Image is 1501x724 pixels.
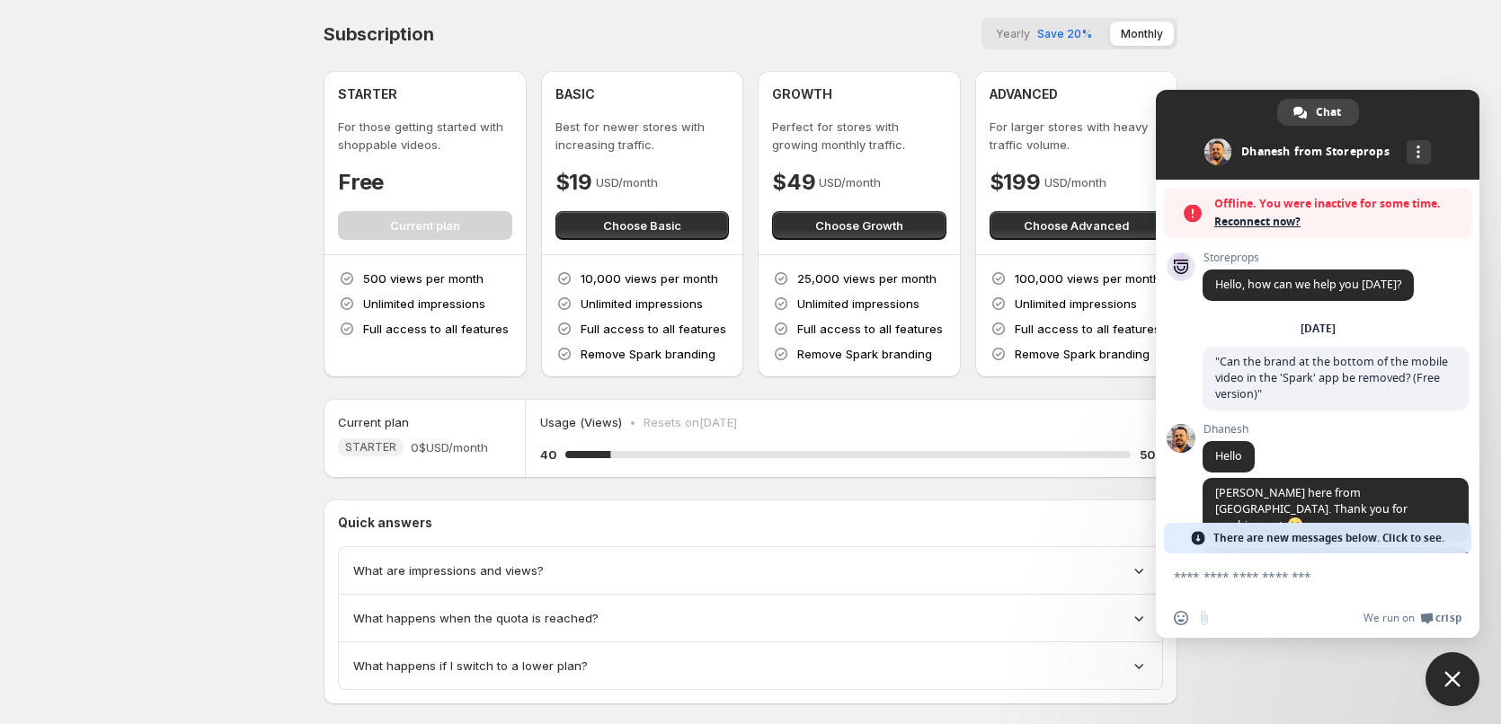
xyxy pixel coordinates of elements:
span: Save 20% [1037,27,1092,40]
span: Choose Advanced [1024,216,1129,234]
button: Choose Growth [772,211,946,240]
p: Usage (Views) [540,413,622,431]
h5: Current plan [338,413,409,431]
span: Storeprops [1203,252,1414,264]
p: USD/month [596,173,658,191]
button: Choose Basic [555,211,730,240]
p: 25,000 views per month [797,269,937,287]
span: "Can the brand at the bottom of the mobile video in the 'Spark' app be removed? (Free version)" [1215,354,1448,402]
h4: BASIC [555,85,595,103]
span: What are impressions and views? [353,561,544,579]
p: • [629,413,636,431]
span: Dhanesh [1203,423,1255,436]
span: 0$ USD/month [411,438,488,456]
span: What happens when the quota is reached? [353,609,599,627]
h4: STARTER [338,85,397,103]
div: Chat [1277,99,1359,126]
p: 500 views per month [363,269,484,287]
p: Remove Spark branding [1015,345,1150,363]
p: USD/month [819,173,881,191]
span: Insert an emoji [1174,611,1188,625]
p: 100,000 views per month [1015,269,1160,287]
p: For those getting started with shoppable videos. [338,118,512,154]
p: Best for newer stores with increasing traffic. [555,118,730,154]
span: STARTER [345,440,396,455]
h4: $199 [990,168,1041,197]
p: Remove Spark branding [797,345,932,363]
p: Quick answers [338,514,1163,532]
p: Full access to all features [363,320,509,338]
p: Full access to all features [581,320,726,338]
span: Yearly [996,27,1030,40]
button: YearlySave 20% [985,22,1103,46]
span: Crisp [1435,611,1461,625]
a: We run onCrisp [1363,611,1461,625]
h4: $49 [772,168,815,197]
p: Perfect for stores with growing monthly traffic. [772,118,946,154]
p: Unlimited impressions [363,295,485,313]
span: Choose Basic [603,216,681,234]
p: Unlimited impressions [797,295,919,313]
span: What happens if I switch to a lower plan? [353,657,588,675]
p: Full access to all features [1015,320,1160,338]
p: Resets on [DATE] [644,413,737,431]
h4: ADVANCED [990,85,1058,103]
h4: $19 [555,168,592,197]
span: Choose Growth [815,216,903,234]
span: There are new messages below. Click to see. [1213,523,1444,553]
span: Chat [1316,99,1341,126]
h5: 500 [1140,446,1163,464]
span: Reconnect now? [1214,213,1462,231]
span: Hello [1215,448,1242,464]
div: [DATE] [1301,323,1336,334]
button: Choose Advanced [990,211,1164,240]
p: Unlimited impressions [1015,295,1137,313]
p: Full access to all features [797,320,943,338]
span: [PERSON_NAME] here from [GEOGRAPHIC_DATA]. Thank you for reaching out. [1215,485,1408,533]
button: Monthly [1110,22,1174,46]
span: Offline. You were inactive for some time. [1214,195,1462,213]
h4: GROWTH [772,85,832,103]
textarea: Compose your message... [1174,569,1422,585]
p: Unlimited impressions [581,295,703,313]
h4: Free [338,168,384,197]
div: Close chat [1426,652,1479,706]
p: 10,000 views per month [581,269,718,287]
span: We run on [1363,611,1415,625]
div: More channels [1407,140,1431,164]
span: Hello, how can we help you [DATE]? [1215,277,1401,292]
p: For larger stores with heavy traffic volume. [990,118,1164,154]
h5: 40 [540,446,556,464]
p: Remove Spark branding [581,345,715,363]
h4: Subscription [324,23,434,45]
p: USD/month [1044,173,1106,191]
